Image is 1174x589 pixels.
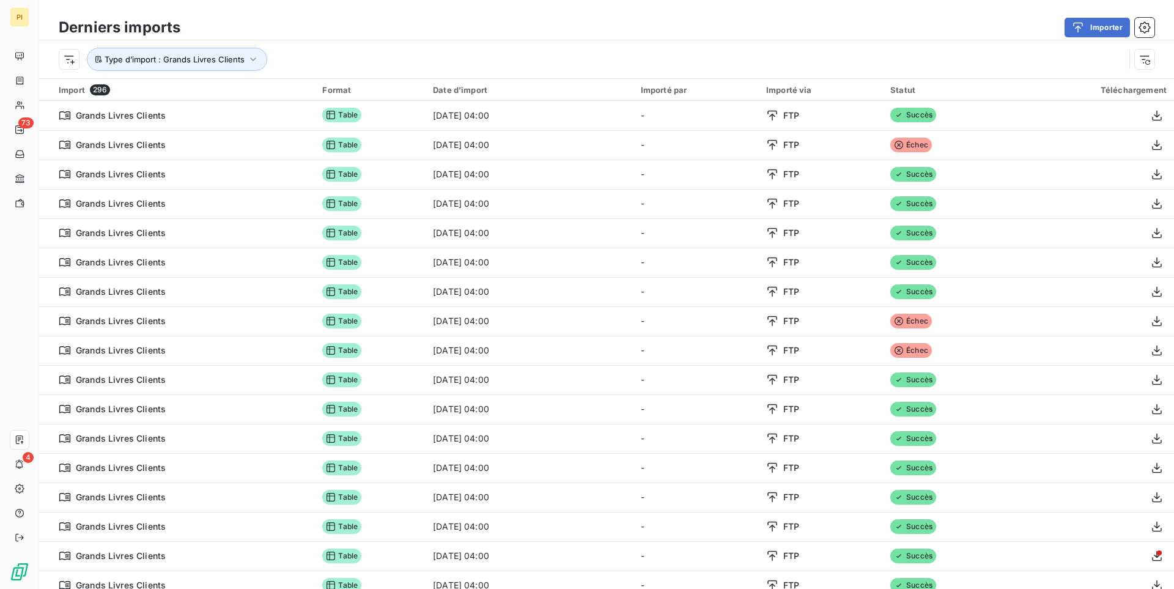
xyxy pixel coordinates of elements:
[783,256,799,269] span: FTP
[890,196,936,211] span: Succès
[426,248,633,277] td: [DATE] 04:00
[783,168,799,180] span: FTP
[633,512,759,541] td: -
[633,541,759,571] td: -
[322,372,361,387] span: Table
[783,139,799,151] span: FTP
[890,284,936,299] span: Succès
[633,189,759,218] td: -
[322,167,361,182] span: Table
[426,483,633,512] td: [DATE] 04:00
[1132,547,1162,577] iframe: Intercom live chat
[783,462,799,474] span: FTP
[322,108,361,122] span: Table
[76,227,166,239] span: Grands Livres Clients
[1065,18,1130,37] button: Importer
[90,84,110,95] span: 296
[322,431,361,446] span: Table
[633,306,759,336] td: -
[783,198,799,210] span: FTP
[783,432,799,445] span: FTP
[426,365,633,395] td: [DATE] 04:00
[322,255,361,270] span: Table
[890,85,1000,95] div: Statut
[23,452,34,463] span: 4
[426,218,633,248] td: [DATE] 04:00
[633,218,759,248] td: -
[766,85,876,95] div: Importé via
[633,395,759,424] td: -
[76,344,166,357] span: Grands Livres Clients
[783,520,799,533] span: FTP
[322,461,361,475] span: Table
[426,101,633,130] td: [DATE] 04:00
[426,189,633,218] td: [DATE] 04:00
[105,54,245,64] span: Type d’import : Grands Livres Clients
[76,198,166,210] span: Grands Livres Clients
[783,109,799,122] span: FTP
[426,160,633,189] td: [DATE] 04:00
[322,549,361,563] span: Table
[322,343,361,358] span: Table
[633,248,759,277] td: -
[890,431,936,446] span: Succès
[76,256,166,269] span: Grands Livres Clients
[890,372,936,387] span: Succès
[426,512,633,541] td: [DATE] 04:00
[633,483,759,512] td: -
[641,85,751,95] div: Importé par
[76,374,166,386] span: Grands Livres Clients
[783,491,799,503] span: FTP
[76,491,166,503] span: Grands Livres Clients
[890,226,936,240] span: Succès
[76,520,166,533] span: Grands Livres Clients
[322,196,361,211] span: Table
[890,490,936,505] span: Succès
[426,277,633,306] td: [DATE] 04:00
[322,85,418,95] div: Format
[426,395,633,424] td: [DATE] 04:00
[890,255,936,270] span: Succès
[890,549,936,563] span: Succès
[322,226,361,240] span: Table
[76,139,166,151] span: Grands Livres Clients
[426,306,633,336] td: [DATE] 04:00
[322,490,361,505] span: Table
[633,101,759,130] td: -
[890,138,932,152] span: Échec
[633,130,759,160] td: -
[1015,85,1167,95] div: Téléchargement
[322,519,361,534] span: Table
[890,108,936,122] span: Succès
[76,109,166,122] span: Grands Livres Clients
[322,402,361,417] span: Table
[59,84,308,95] div: Import
[76,550,166,562] span: Grands Livres Clients
[783,227,799,239] span: FTP
[426,424,633,453] td: [DATE] 04:00
[633,365,759,395] td: -
[76,315,166,327] span: Grands Livres Clients
[783,550,799,562] span: FTP
[633,160,759,189] td: -
[890,343,932,358] span: Échec
[10,562,29,582] img: Logo LeanPay
[633,336,759,365] td: -
[76,168,166,180] span: Grands Livres Clients
[87,48,267,71] button: Type d’import : Grands Livres Clients
[890,167,936,182] span: Succès
[783,286,799,298] span: FTP
[633,277,759,306] td: -
[76,403,166,415] span: Grands Livres Clients
[783,403,799,415] span: FTP
[322,314,361,328] span: Table
[18,117,34,128] span: 73
[783,344,799,357] span: FTP
[426,453,633,483] td: [DATE] 04:00
[783,374,799,386] span: FTP
[76,432,166,445] span: Grands Livres Clients
[633,453,759,483] td: -
[783,315,799,327] span: FTP
[426,541,633,571] td: [DATE] 04:00
[890,461,936,475] span: Succès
